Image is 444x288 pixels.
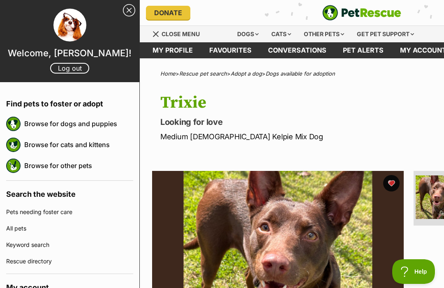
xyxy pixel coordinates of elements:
[24,157,133,174] a: Browse for other pets
[179,70,227,77] a: Rescue pet search
[6,237,133,253] a: Keyword search
[6,253,133,270] a: Rescue directory
[6,181,133,204] h4: Search the website
[6,138,21,152] img: petrescue logo
[351,26,420,42] div: Get pet support
[115,0,123,7] img: iconc.png
[162,30,200,37] span: Close menu
[6,117,21,131] img: petrescue logo
[231,26,264,42] div: Dogs
[322,5,401,21] a: PetRescue
[266,26,297,42] div: Cats
[160,70,176,77] a: Home
[6,220,133,237] a: All pets
[160,116,412,128] p: Looking for love
[24,115,133,132] a: Browse for dogs and puppies
[298,26,350,42] div: Other pets
[392,259,436,284] iframe: Help Scout Beacon - Open
[152,26,206,41] a: Menu
[50,63,89,74] a: Log out
[1,1,7,7] img: consumer-privacy-logo.png
[6,204,133,220] a: Pets needing foster care
[115,1,123,7] a: Privacy Notification
[231,70,262,77] a: Adopt a dog
[144,42,201,58] a: My profile
[146,6,190,20] a: Donate
[160,93,412,112] h1: Trixie
[6,90,133,113] h4: Find pets to foster or adopt
[383,175,400,191] button: favourite
[335,42,392,58] a: Pet alerts
[260,42,335,58] a: conversations
[201,42,260,58] a: Favourites
[322,5,401,21] img: logo-e224e6f780fb5917bec1dbf3a21bbac754714ae5b6737aabdf751b685950b380.svg
[53,9,86,41] img: profile image
[6,159,21,173] img: petrescue logo
[116,1,123,7] img: consumer-privacy-logo.png
[24,136,133,153] a: Browse for cats and kittens
[160,131,412,142] p: Medium [DEMOGRAPHIC_DATA] Kelpie Mix Dog
[123,4,135,16] a: Close Sidebar
[266,70,335,77] a: Dogs available for adoption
